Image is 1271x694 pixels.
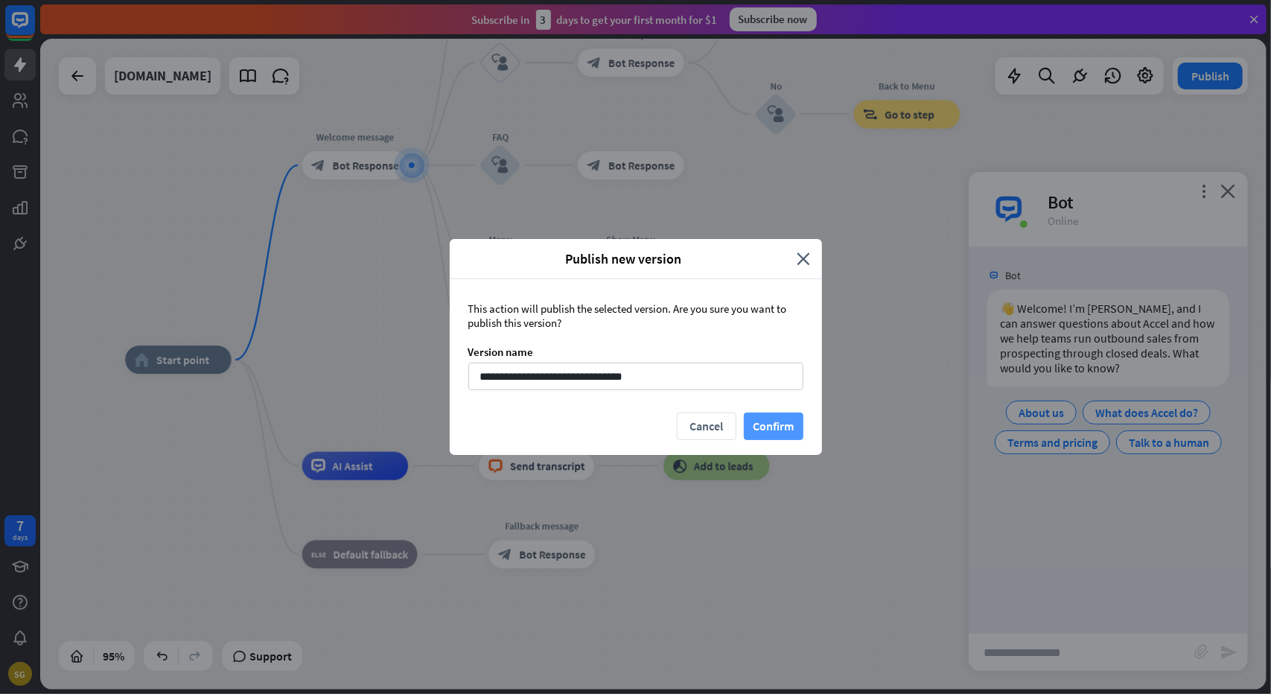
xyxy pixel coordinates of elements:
[468,345,803,359] div: Version name
[468,302,803,330] div: This action will publish the selected version. Are you sure you want to publish this version?
[744,413,803,440] button: Confirm
[797,250,811,267] i: close
[12,6,57,51] button: Open LiveChat chat widget
[461,250,786,267] span: Publish new version
[677,413,736,440] button: Cancel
